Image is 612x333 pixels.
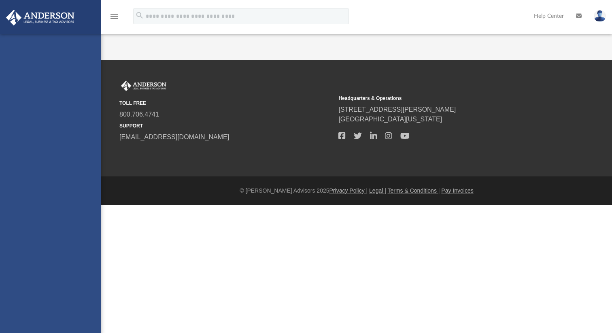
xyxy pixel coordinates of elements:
small: TOLL FREE [119,100,333,107]
small: SUPPORT [119,122,333,129]
i: search [135,11,144,20]
a: [GEOGRAPHIC_DATA][US_STATE] [338,116,442,123]
a: 800.706.4741 [119,111,159,118]
a: menu [109,15,119,21]
img: Anderson Advisors Platinum Portal [119,81,168,91]
i: menu [109,11,119,21]
img: User Pic [594,10,606,22]
a: [EMAIL_ADDRESS][DOMAIN_NAME] [119,134,229,140]
img: Anderson Advisors Platinum Portal [4,10,77,25]
a: [STREET_ADDRESS][PERSON_NAME] [338,106,456,113]
a: Privacy Policy | [329,187,368,194]
a: Pay Invoices [441,187,473,194]
div: © [PERSON_NAME] Advisors 2025 [101,187,612,195]
small: Headquarters & Operations [338,95,552,102]
a: Legal | [369,187,386,194]
a: Terms & Conditions | [388,187,440,194]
